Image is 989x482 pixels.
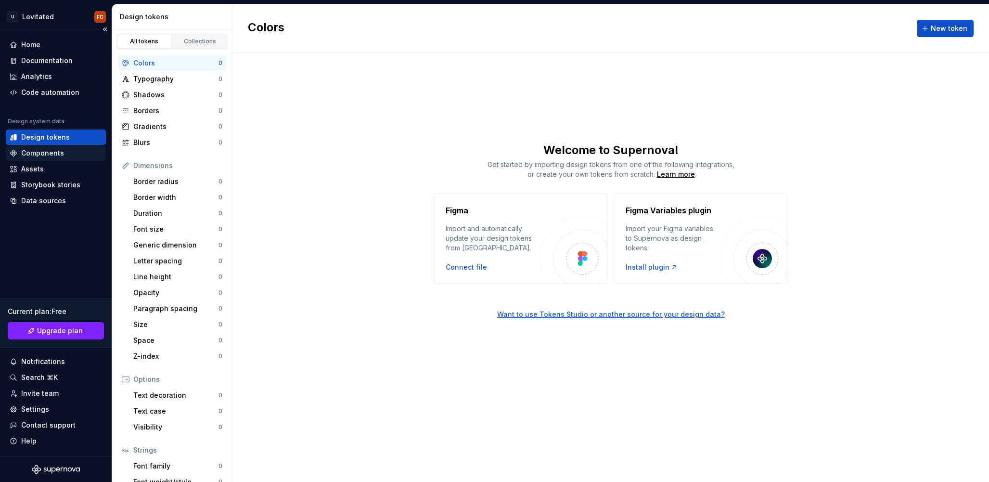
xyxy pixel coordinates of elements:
a: Font family0 [129,458,226,474]
span: Upgrade plan [37,326,83,336]
a: Shadows0 [118,87,226,103]
a: Analytics [6,69,106,84]
div: Data sources [21,196,66,206]
div: 0 [218,178,222,185]
div: Import your Figma variables to Supernova as design tokens. [626,224,720,253]
div: Borders [133,106,218,116]
div: Components [21,148,64,158]
div: Storybook stories [21,180,80,190]
a: Typography0 [118,71,226,87]
a: Text case0 [129,404,226,419]
a: Size0 [129,317,226,332]
button: Notifications [6,354,106,369]
div: 0 [218,337,222,344]
div: Assets [21,164,44,174]
div: Border radius [133,177,218,186]
div: Design tokens [21,132,70,142]
div: Install plugin [626,262,678,272]
a: Letter spacing0 [129,253,226,269]
div: Blurs [133,138,218,147]
div: Dimensions [133,161,222,170]
div: Documentation [21,56,73,65]
button: Contact support [6,417,106,433]
span: Get started by importing design tokens from one of the following integrations, or create your own... [488,160,734,178]
div: Search ⌘K [21,373,58,382]
div: 0 [218,241,222,249]
div: Size [133,320,218,329]
div: Settings [21,404,49,414]
div: Font family [133,461,218,471]
a: Settings [6,402,106,417]
div: 0 [218,305,222,313]
div: Strings [133,445,222,455]
div: Design system data [8,117,64,125]
div: All tokens [120,38,168,45]
a: Text decoration0 [129,388,226,403]
button: Want to use Tokens Studio or another source for your design data? [497,310,725,319]
div: Current plan : Free [8,307,104,316]
div: 0 [218,391,222,399]
div: 0 [218,75,222,83]
div: Levitated [22,12,54,22]
div: Options [133,375,222,384]
div: Contact support [21,420,76,430]
h2: Colors [248,20,284,37]
div: Z-index [133,352,218,361]
a: Code automation [6,85,106,100]
div: Import and automatically update your design tokens from [GEOGRAPHIC_DATA]. [446,224,540,253]
div: Text decoration [133,391,218,400]
div: Collections [176,38,224,45]
div: Colors [133,58,218,68]
a: Colors0 [118,55,226,71]
a: Paragraph spacing0 [129,301,226,316]
div: Code automation [21,88,79,97]
a: Gradients0 [118,119,226,134]
h4: Figma Variables plugin [626,205,711,216]
button: Search ⌘K [6,370,106,385]
div: Visibility [133,422,218,432]
div: 0 [218,209,222,217]
a: Components [6,145,106,161]
a: Documentation [6,53,106,68]
a: Design tokens [6,130,106,145]
button: ULevitatedFC [2,6,110,27]
div: Letter spacing [133,256,218,266]
svg: Supernova Logo [32,465,80,474]
div: Gradients [133,122,218,131]
div: Space [133,336,218,345]
a: Assets [6,161,106,177]
button: Help [6,433,106,449]
a: Learn more [657,169,695,179]
a: Storybook stories [6,177,106,193]
div: Invite team [21,389,59,398]
div: Border width [133,193,218,202]
div: 0 [218,91,222,99]
div: Duration [133,208,218,218]
div: 0 [218,107,222,115]
div: 0 [218,257,222,265]
div: Typography [133,74,218,84]
a: Data sources [6,193,106,208]
div: U [7,11,18,23]
a: Font size0 [129,221,226,237]
div: 0 [218,462,222,470]
a: Border width0 [129,190,226,205]
div: Shadows [133,90,218,100]
div: Opacity [133,288,218,298]
div: Welcome to Supernova! [232,143,989,158]
div: FC [97,13,103,21]
div: 0 [218,123,222,130]
button: New token [917,20,974,37]
a: Opacity0 [129,285,226,300]
div: Design tokens [120,12,228,22]
div: 0 [218,321,222,328]
span: New token [931,24,967,33]
a: Line height0 [129,269,226,285]
a: Duration0 [129,206,226,221]
div: Line height [133,272,218,282]
div: 0 [218,225,222,233]
div: Text case [133,406,218,416]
